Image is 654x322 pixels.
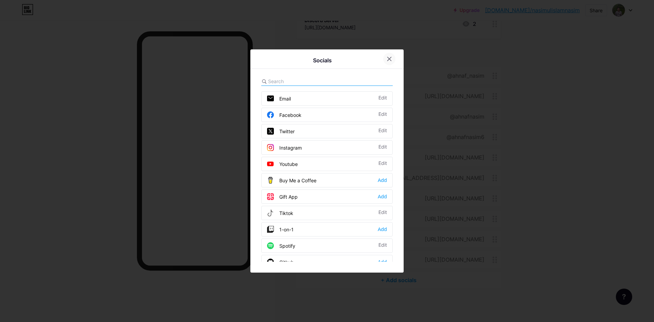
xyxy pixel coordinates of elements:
div: Socials [313,56,332,64]
div: Gift App [267,193,298,200]
div: Edit [378,128,387,135]
div: Edit [378,95,387,102]
div: Buy Me a Coffee [267,177,316,184]
div: Github [267,259,294,265]
div: Edit [378,242,387,249]
div: Edit [378,144,387,151]
div: Facebook [267,111,301,118]
input: Search [268,78,343,85]
div: Edit [378,111,387,118]
div: Tiktok [267,210,293,216]
div: Twitter [267,128,295,135]
div: Edit [378,210,387,216]
div: Edit [378,160,387,167]
div: Instagram [267,144,302,151]
div: 1-on-1 [267,226,294,233]
div: Email [267,95,291,102]
div: Add [378,226,387,233]
div: Add [378,177,387,184]
div: Spotify [267,242,295,249]
div: Add [378,193,387,200]
div: Youtube [267,160,298,167]
div: Add [378,259,387,265]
